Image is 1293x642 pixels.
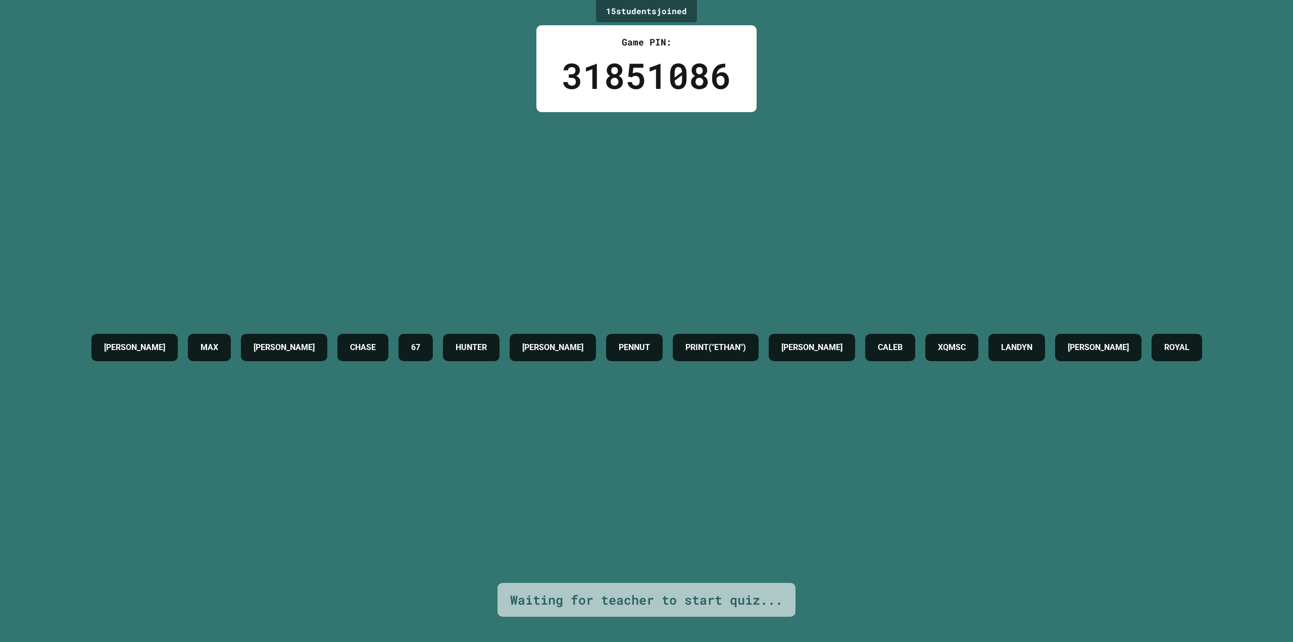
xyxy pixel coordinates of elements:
h4: CHASE [350,341,376,354]
h4: [PERSON_NAME] [1068,341,1129,354]
h4: PENNUT [619,341,650,354]
h4: [PERSON_NAME] [254,341,315,354]
h4: MAX [201,341,218,354]
div: 31851086 [562,49,731,102]
div: Waiting for teacher to start quiz... [510,590,783,610]
h4: ROYAL [1164,341,1189,354]
h4: HUNTER [456,341,487,354]
h4: [PERSON_NAME] [781,341,842,354]
h4: [PERSON_NAME] [522,341,583,354]
h4: LANDYN [1001,341,1032,354]
h4: CALEB [878,341,903,354]
h4: 67 [411,341,420,354]
div: Game PIN: [562,35,731,49]
h4: [PERSON_NAME] [104,341,165,354]
h4: XQMSC [938,341,966,354]
h4: PRINT("ETHAN") [685,341,746,354]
